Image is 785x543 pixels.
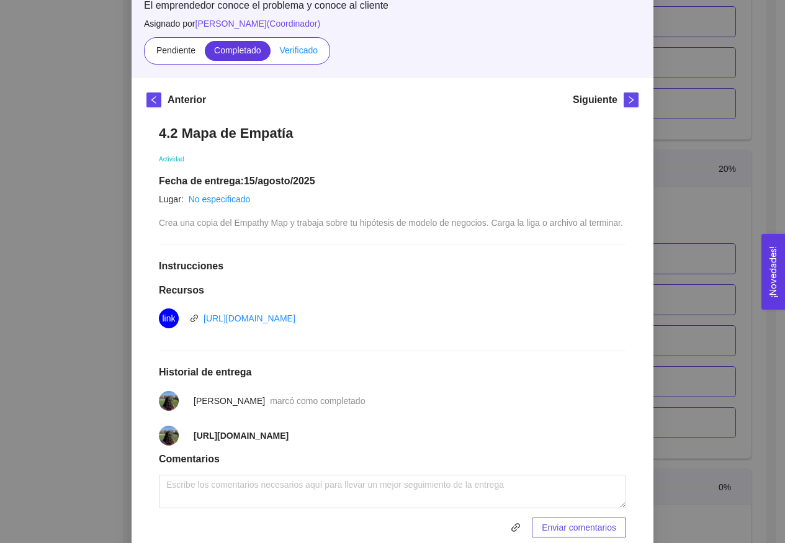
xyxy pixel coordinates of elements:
[542,521,616,534] span: Enviar comentarios
[168,92,206,107] h5: Anterior
[194,396,265,406] span: [PERSON_NAME]
[532,518,626,537] button: Enviar comentarios
[506,523,526,532] span: link
[159,366,626,379] h1: Historial de entrega
[573,92,617,107] h5: Siguiente
[506,523,525,532] span: link
[159,260,626,272] h1: Instrucciones
[761,234,785,310] button: Open Feedback Widget
[159,391,179,411] img: 1747164285328-IMG_20250214_093005.jpg
[506,518,526,537] button: link
[159,284,626,297] h1: Recursos
[159,125,626,141] h1: 4.2 Mapa de Empatía
[195,19,321,29] span: [PERSON_NAME] ( Coordinador )
[280,45,318,55] span: Verificado
[159,156,184,163] span: Actividad
[624,92,639,107] button: right
[189,194,251,204] a: No especificado
[159,218,623,228] span: Crea una copia del Empathy Map y trabaja sobre tu hipótesis de modelo de negocios. Carga la liga ...
[204,313,295,323] a: [URL][DOMAIN_NAME]
[159,453,626,465] h1: Comentarios
[159,426,179,446] img: 1747164285328-IMG_20250214_093005.jpg
[147,96,161,104] span: left
[144,17,641,30] span: Asignado por
[156,45,195,55] span: Pendiente
[214,45,261,55] span: Completado
[162,308,175,328] span: link
[190,314,199,323] span: link
[270,396,365,406] span: marcó como completado
[194,431,289,441] strong: [URL][DOMAIN_NAME]
[159,192,184,206] article: Lugar:
[624,96,638,104] span: right
[159,175,626,187] h1: Fecha de entrega: 15/agosto/2025
[146,92,161,107] button: left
